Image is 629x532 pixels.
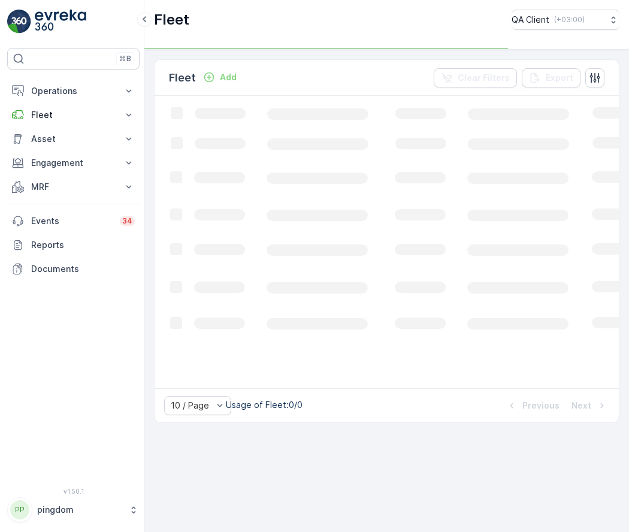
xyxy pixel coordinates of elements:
[31,181,116,193] p: MRF
[7,127,140,151] button: Asset
[512,14,549,26] p: QA Client
[35,10,86,34] img: logo_light-DOdMpM7g.png
[220,71,237,83] p: Add
[7,257,140,281] a: Documents
[169,69,196,86] p: Fleet
[154,10,189,29] p: Fleet
[504,398,561,413] button: Previous
[31,215,113,227] p: Events
[512,10,619,30] button: QA Client(+03:00)
[7,103,140,127] button: Fleet
[571,400,591,412] p: Next
[434,68,517,87] button: Clear Filters
[37,504,123,516] p: pingdom
[31,109,116,121] p: Fleet
[7,175,140,199] button: MRF
[7,497,140,522] button: PPpingdom
[31,263,135,275] p: Documents
[31,239,135,251] p: Reports
[7,209,140,233] a: Events34
[546,72,573,84] p: Export
[7,233,140,257] a: Reports
[570,398,609,413] button: Next
[31,133,116,145] p: Asset
[522,400,560,412] p: Previous
[7,79,140,103] button: Operations
[7,10,31,34] img: logo
[31,85,116,97] p: Operations
[31,157,116,169] p: Engagement
[554,15,585,25] p: ( +03:00 )
[7,151,140,175] button: Engagement
[198,70,241,84] button: Add
[119,54,131,64] p: ⌘B
[226,399,303,411] p: Usage of Fleet : 0/0
[522,68,580,87] button: Export
[10,500,29,519] div: PP
[458,72,510,84] p: Clear Filters
[122,216,132,226] p: 34
[7,488,140,495] span: v 1.50.1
